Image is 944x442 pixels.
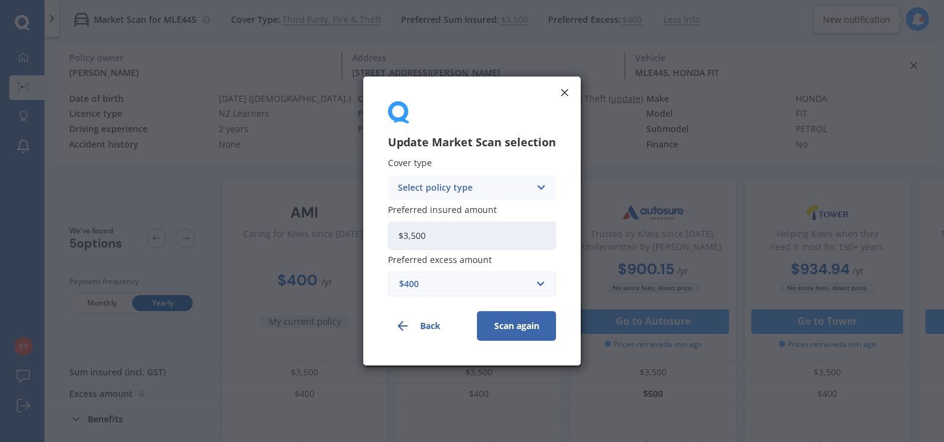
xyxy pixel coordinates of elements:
[398,181,530,194] div: Select policy type
[388,222,556,250] input: Enter amount
[477,311,556,341] button: Scan again
[388,311,467,341] button: Back
[388,254,492,265] span: Preferred excess amount
[388,204,497,215] span: Preferred insured amount
[388,157,432,169] span: Cover type
[388,135,556,149] h3: Update Market Scan selection
[399,277,530,291] div: $400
